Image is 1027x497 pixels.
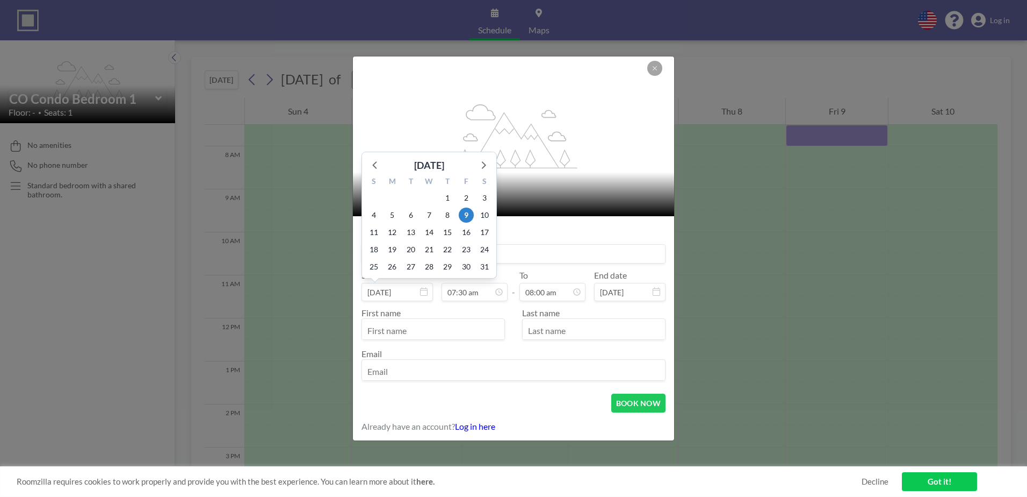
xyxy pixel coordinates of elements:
[422,242,437,257] span: Wednesday, January 21, 2026
[385,259,400,274] span: Monday, January 26, 2026
[362,245,665,263] input: Guest reservation
[414,158,444,173] div: [DATE]
[422,225,437,240] span: Wednesday, January 14, 2026
[457,175,475,189] div: F
[522,308,560,318] label: Last name
[361,349,382,359] label: Email
[366,225,381,240] span: Sunday, January 11, 2026
[403,242,418,257] span: Tuesday, January 20, 2026
[385,225,400,240] span: Monday, January 12, 2026
[366,242,381,257] span: Sunday, January 18, 2026
[440,208,455,223] span: Thursday, January 8, 2026
[402,175,420,189] div: T
[403,259,418,274] span: Tuesday, January 27, 2026
[361,308,401,318] label: First name
[440,242,455,257] span: Thursday, January 22, 2026
[523,321,665,339] input: Last name
[519,270,528,281] label: To
[440,190,455,205] span: Thursday, January 1, 2026
[459,259,474,274] span: Friday, January 30, 2026
[459,225,474,240] span: Friday, January 16, 2026
[459,208,474,223] span: Friday, January 9, 2026
[416,477,435,486] a: here.
[455,421,495,431] a: Log in here
[17,477,862,487] span: Roomzilla requires cookies to work properly and provide you with the best experience. You can lea...
[366,181,662,197] h2: CO Condo Bedroom 1
[362,321,504,339] input: First name
[594,270,627,281] label: End date
[611,394,666,413] button: BOOK NOW
[475,175,494,189] div: S
[440,259,455,274] span: Thursday, January 29, 2026
[477,225,492,240] span: Saturday, January 17, 2026
[459,242,474,257] span: Friday, January 23, 2026
[385,208,400,223] span: Monday, January 5, 2026
[403,208,418,223] span: Tuesday, January 6, 2026
[512,274,515,297] span: -
[362,362,665,380] input: Email
[477,208,492,223] span: Saturday, January 10, 2026
[403,225,418,240] span: Tuesday, January 13, 2026
[383,175,401,189] div: M
[477,190,492,205] span: Saturday, January 3, 2026
[451,103,577,168] g: flex-grow: 1.2;
[385,242,400,257] span: Monday, January 19, 2026
[366,259,381,274] span: Sunday, January 25, 2026
[365,175,383,189] div: S
[862,477,888,487] a: Decline
[459,190,474,205] span: Friday, January 2, 2026
[440,225,455,240] span: Thursday, January 15, 2026
[477,242,492,257] span: Saturday, January 24, 2026
[366,208,381,223] span: Sunday, January 4, 2026
[422,259,437,274] span: Wednesday, January 28, 2026
[361,421,455,432] span: Already have an account?
[422,208,437,223] span: Wednesday, January 7, 2026
[902,472,977,491] a: Got it!
[477,259,492,274] span: Saturday, January 31, 2026
[420,175,438,189] div: W
[438,175,457,189] div: T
